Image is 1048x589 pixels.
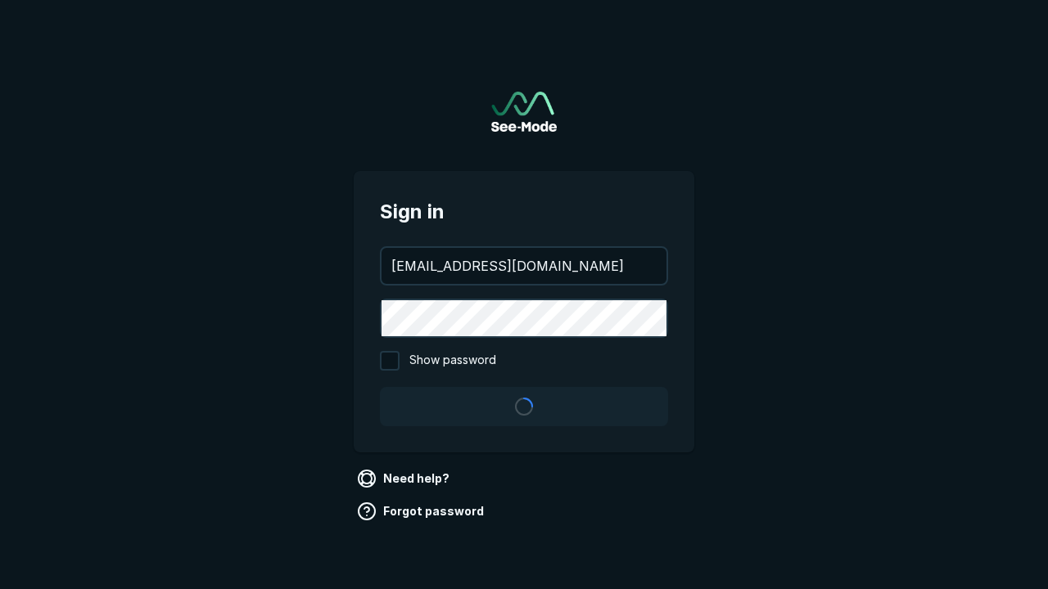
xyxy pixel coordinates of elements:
span: Sign in [380,197,668,227]
img: See-Mode Logo [491,92,557,132]
a: Go to sign in [491,92,557,132]
a: Forgot password [354,498,490,524]
a: Need help? [354,465,456,492]
input: your@email.com [382,248,666,284]
span: Show password [409,351,496,371]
